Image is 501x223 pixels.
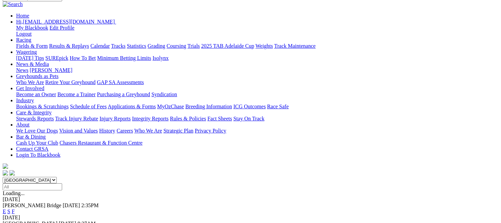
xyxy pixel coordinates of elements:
[157,104,184,109] a: MyOzChase
[49,43,89,49] a: Results & Replays
[16,25,498,37] div: Hi,[EMAIL_ADDRESS][DOMAIN_NAME]
[16,55,498,61] div: Wagering
[187,43,200,49] a: Trials
[16,122,30,127] a: About
[16,140,498,146] div: Bar & Dining
[50,25,75,31] a: Edit Profile
[16,104,69,109] a: Bookings & Scratchings
[3,215,498,221] div: [DATE]
[45,79,96,85] a: Retire Your Greyhound
[16,19,115,25] span: Hi, [EMAIL_ADDRESS][DOMAIN_NAME]
[117,128,133,134] a: Careers
[16,67,498,73] div: News & Media
[3,183,62,190] input: Select date
[59,140,142,146] a: Chasers Restaurant & Function Centre
[70,104,106,109] a: Schedule of Fees
[16,25,48,31] a: My Blackbook
[16,116,498,122] div: Care & Integrity
[16,98,34,103] a: Industry
[16,31,32,37] a: Logout
[16,61,49,67] a: News & Media
[3,202,61,208] span: [PERSON_NAME] Bridge
[170,116,206,121] a: Rules & Policies
[16,43,48,49] a: Fields & Form
[3,190,25,196] span: Loading...
[30,67,72,73] a: [PERSON_NAME]
[3,170,8,176] img: facebook.svg
[16,85,44,91] a: Get Involved
[127,43,146,49] a: Statistics
[16,104,498,110] div: Industry
[151,91,177,97] a: Syndication
[16,116,54,121] a: Stewards Reports
[81,202,99,208] span: 2:35PM
[167,43,186,49] a: Coursing
[90,43,110,49] a: Calendar
[132,116,169,121] a: Integrity Reports
[16,79,44,85] a: Who We Are
[16,91,56,97] a: Become an Owner
[63,202,80,208] span: [DATE]
[57,91,96,97] a: Become a Trainer
[99,128,115,134] a: History
[201,43,254,49] a: 2025 TAB Adelaide Cup
[3,163,8,169] img: logo-grsa-white.png
[3,196,498,202] div: [DATE]
[16,13,29,18] a: Home
[111,43,126,49] a: Tracks
[256,43,273,49] a: Weights
[12,209,15,214] a: F
[55,116,98,121] a: Track Injury Rebate
[16,19,116,25] a: Hi,[EMAIL_ADDRESS][DOMAIN_NAME]
[16,73,58,79] a: Greyhounds as Pets
[16,128,498,134] div: About
[16,140,58,146] a: Cash Up Your Club
[7,209,10,214] a: S
[148,43,165,49] a: Grading
[233,104,266,109] a: ICG Outcomes
[16,37,31,43] a: Racing
[16,91,498,98] div: Get Involved
[274,43,316,49] a: Track Maintenance
[16,152,60,158] a: Login To Blackbook
[16,110,52,115] a: Care & Integrity
[97,91,150,97] a: Purchasing a Greyhound
[134,128,162,134] a: Who We Are
[3,1,23,7] img: Search
[164,128,193,134] a: Strategic Plan
[185,104,232,109] a: Breeding Information
[9,170,15,176] img: twitter.svg
[16,128,58,134] a: We Love Our Dogs
[108,104,156,109] a: Applications & Forms
[97,79,144,85] a: GAP SA Assessments
[16,134,46,140] a: Bar & Dining
[16,146,48,152] a: Contact GRSA
[16,43,498,49] div: Racing
[70,55,96,61] a: How To Bet
[97,55,151,61] a: Minimum Betting Limits
[208,116,232,121] a: Fact Sheets
[45,55,68,61] a: SUREpick
[59,128,98,134] a: Vision and Values
[16,79,498,85] div: Greyhounds as Pets
[16,55,44,61] a: [DATE] Tips
[195,128,226,134] a: Privacy Policy
[3,209,6,214] a: E
[16,49,37,55] a: Wagering
[267,104,288,109] a: Race Safe
[16,67,28,73] a: News
[99,116,131,121] a: Injury Reports
[233,116,264,121] a: Stay On Track
[152,55,169,61] a: Isolynx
